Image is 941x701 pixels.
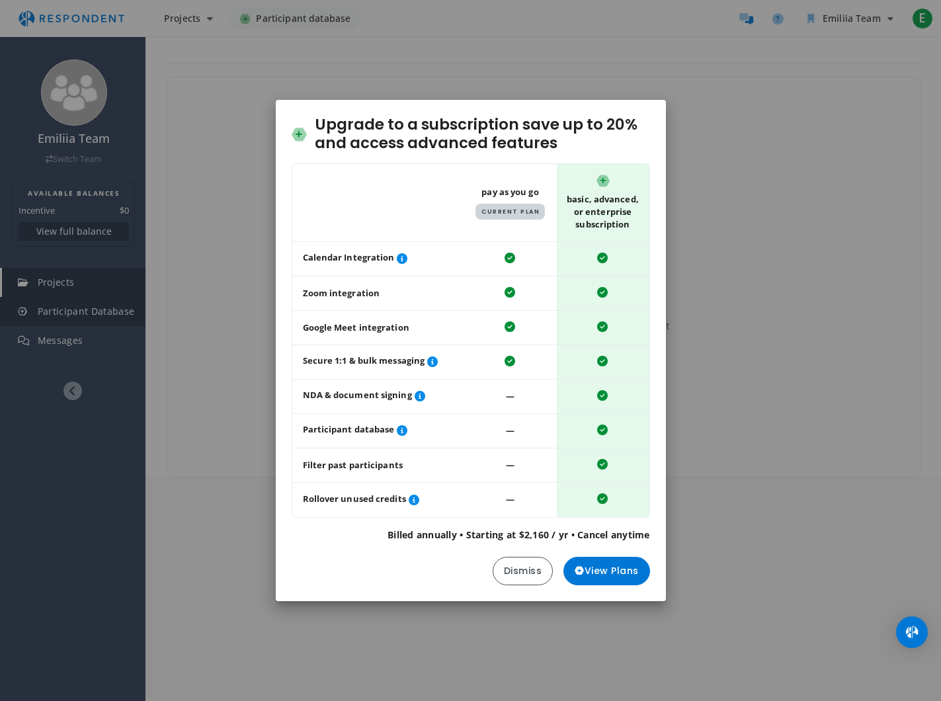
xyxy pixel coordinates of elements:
span: ― [506,425,514,436]
span: ― [506,390,514,402]
button: Automate session scheduling with Microsoft Office or Google Calendar integration. [395,251,411,267]
div: Open Intercom Messenger [896,616,928,648]
td: Google Meet integration [292,311,464,345]
td: Participant database [292,414,464,448]
button: Screen survey participants and ask follow-up questions to assess fit before session invitations. [425,354,440,370]
span: Current Plan [475,204,545,220]
td: Rollover unused credits [292,483,464,517]
button: If you renew your subscription for an equal or higher value plan, unused credits roll over for si... [406,492,422,508]
p: Billed annually • Starting at $2,160 / yr • Cancel anytime [292,528,650,541]
td: Secure 1:1 & bulk messaging [292,345,464,380]
span: Pay As You Go [470,186,552,220]
md-dialog: Upgrade to ... [276,100,666,600]
td: Zoom integration [292,276,464,311]
button: Review, organize, and invite previously paid participants. [395,423,411,438]
td: Calendar Integration [292,242,464,276]
span: ― [506,459,514,471]
button: Dismiss [493,557,553,585]
button: View Plans [563,557,650,585]
span: Basic, Advanced, or Enterprise Subscription [562,175,644,231]
span: View Plans [575,564,639,578]
span: ― [506,493,514,505]
button: Easily secure participant NDAs and other project documents. [412,388,428,404]
h2: Upgrade to a subscription save up to 20% and access advanced features [292,116,650,152]
td: NDA & document signing [292,380,464,414]
td: Filter past participants [292,448,464,483]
